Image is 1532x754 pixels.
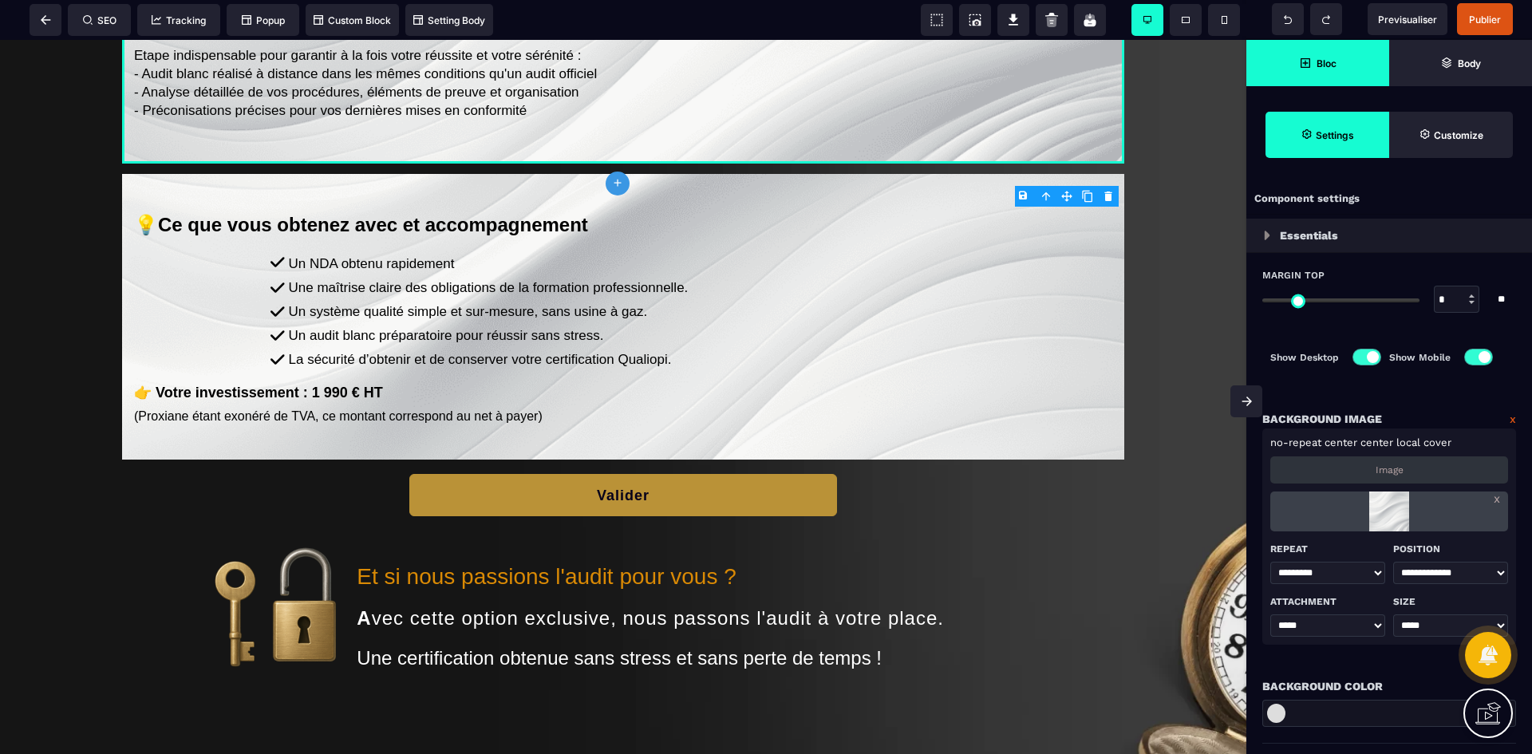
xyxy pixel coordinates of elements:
[1469,14,1501,26] span: Publier
[1262,677,1516,696] div: Background Color
[285,264,989,280] text: Un système qualité simple et sur-mesure, sans usine à gaz.
[83,14,116,26] span: SEO
[1264,231,1270,240] img: loading
[357,567,944,589] text: vec cette option exclusive, nous passons l'audit à votre place.
[1389,112,1513,158] span: Open Style Manager
[242,14,285,26] span: Popup
[1270,592,1385,611] p: Attachment
[1510,409,1516,428] a: x
[1325,436,1393,448] span: center center
[1341,491,1436,531] img: loading
[202,496,345,640] img: c0c23a5a5393ba4c110a94489ec6766e_cadenas.png
[1280,226,1338,245] p: Essentials
[314,14,391,26] span: Custom Block
[413,14,485,26] span: Setting Body
[357,524,1222,550] h2: Et si nous passions l'audit pour vous ?
[1368,3,1447,35] span: Preview
[1262,409,1382,428] p: Background Image
[1458,57,1481,69] strong: Body
[1434,129,1483,141] strong: Customize
[1262,269,1325,282] span: Margin Top
[134,365,1124,388] text: (Proxiane étant exonéré de TVA, ce montant correspond au net à payer)
[1393,592,1508,611] p: Size
[921,4,953,36] span: View components
[1270,539,1385,559] p: Repeat
[1389,40,1532,86] span: Open Layer Manager
[959,4,991,36] span: Screenshot
[1423,436,1451,448] span: cover
[357,607,1222,634] text: Une certification obtenue sans stress et sans perte de temps !
[357,567,371,589] b: A
[1246,184,1532,215] div: Component settings
[1317,57,1337,69] strong: Bloc
[1246,40,1389,86] span: Open Blocks
[285,212,989,232] text: Un NDA obtenu rapidement
[134,2,1112,80] text: Etape indispensable pour garantir à la fois votre réussite et votre sérénité : - Audit blanc réal...
[152,14,206,26] span: Tracking
[1316,129,1354,141] strong: Settings
[1389,349,1451,365] p: Show Mobile
[1378,14,1437,26] span: Previsualiser
[134,344,1124,365] text: 👉 Votre investissement : 1 990 € HT
[285,312,989,328] text: La sécurité d’obtenir et de conserver votre certification Qualiopi.
[1396,436,1420,448] span: local
[285,288,989,304] text: Un audit blanc préparatoire pour réussir sans stress.
[1376,464,1404,476] p: Image
[134,166,1124,196] h2: 💡Ce que vous obtenez avec et accompagnement
[1494,491,1500,506] a: x
[409,434,837,476] button: Valider
[285,240,989,256] text: Une maîtrise claire des obligations de la formation professionnelle.
[1270,349,1339,365] p: Show Desktop
[1270,436,1321,448] span: no-repeat
[1265,112,1389,158] span: Settings
[1393,539,1508,559] p: Position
